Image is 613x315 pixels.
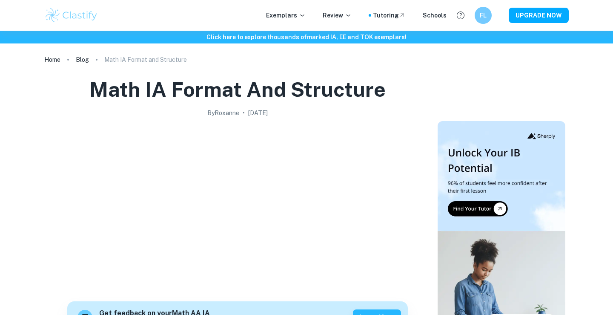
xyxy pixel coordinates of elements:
[2,32,611,42] h6: Click here to explore thousands of marked IA, EE and TOK exemplars !
[453,8,468,23] button: Help and Feedback
[243,108,245,118] p: •
[373,11,406,20] a: Tutoring
[67,121,408,292] img: Math IA Format and Structure cover image
[266,11,306,20] p: Exemplars
[509,8,569,23] button: UPGRADE NOW
[423,11,447,20] a: Schools
[475,7,492,24] button: FL
[248,108,268,118] h2: [DATE]
[89,76,386,103] h1: Math IA Format and Structure
[104,55,187,64] p: Math IA Format and Structure
[207,108,239,118] h2: By Roxanne
[323,11,352,20] p: Review
[76,54,89,66] a: Blog
[44,7,98,24] img: Clastify logo
[478,11,488,20] h6: FL
[44,54,60,66] a: Home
